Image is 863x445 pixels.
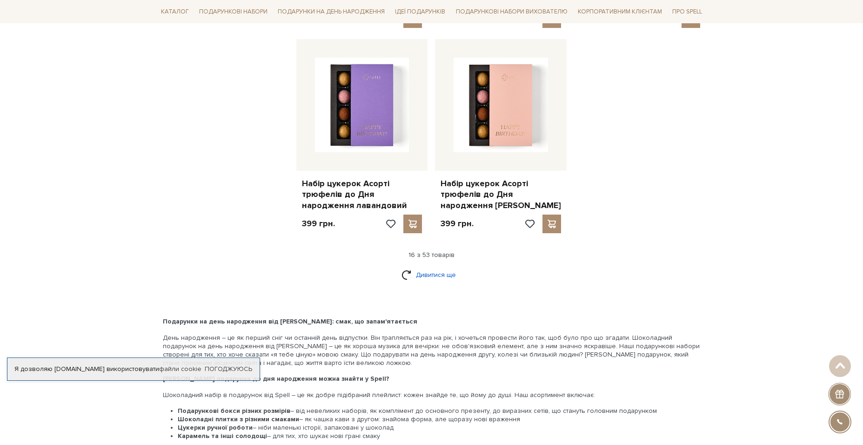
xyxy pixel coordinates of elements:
[157,5,193,19] a: Каталог
[163,334,701,368] p: День народження – це як перший сніг чи останній день відпустки. Він трапляється раз на рік, і хоч...
[669,5,706,19] a: Про Spell
[391,5,449,19] a: Ідеї подарунків
[163,391,701,399] p: Шоколадний набір в подарунок від Spell – це як добре підібраний плейлист: кожен знайде те, що йом...
[195,5,271,19] a: Подарункові набори
[302,218,335,229] p: 399 грн.
[154,251,710,259] div: 16 з 53 товарів
[178,432,701,440] li: – для тих, хто шукає нові грані смаку
[7,365,260,373] div: Я дозволяю [DOMAIN_NAME] використовувати
[178,407,701,415] li: – від невеликих наборів, як комплімент до основного презенту, до виразних сетів, що стануть голов...
[178,432,267,440] b: Карамель та інші солодощі
[441,178,561,211] a: Набір цукерок Асорті трюфелів до Дня народження [PERSON_NAME]
[302,178,422,211] a: Набір цукерок Асорті трюфелів до Дня народження лавандовий
[178,415,701,424] li: – як чашка кави з другом: знайома форма, але щоразу нові враження
[574,4,666,20] a: Корпоративним клієнтам
[452,4,571,20] a: Подарункові набори вихователю
[401,267,462,283] a: Дивитися ще
[163,317,417,325] b: Подарунки на день народження від [PERSON_NAME]: смак, що запам'ятається
[274,5,388,19] a: Подарунки на День народження
[205,365,252,373] a: Погоджуюсь
[178,424,701,432] li: – ніби маленькі історії, запаковані у шоколад
[159,365,201,373] a: файли cookie
[178,424,253,432] b: Цукерки ручної роботи
[163,375,389,383] b: [PERSON_NAME] подарунки до дня народження можна знайти у Spell?
[178,415,299,423] b: Шоколадні плитки з різними смаками
[178,407,290,415] b: Подарункові бокси різних розмірів
[441,218,474,229] p: 399 грн.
